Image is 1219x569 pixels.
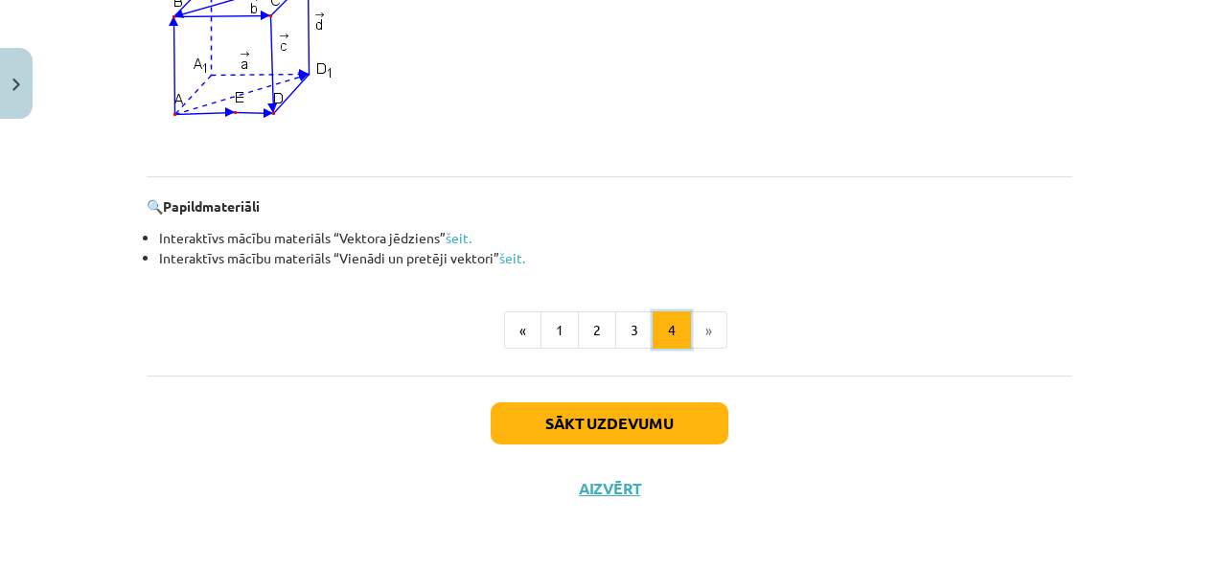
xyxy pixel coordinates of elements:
button: 1 [540,311,579,350]
img: icon-close-lesson-0947bae3869378f0d4975bcd49f059093ad1ed9edebbc8119c70593378902aed.svg [12,79,20,91]
button: Sākt uzdevumu [491,402,728,444]
button: « [504,311,541,350]
button: 2 [578,311,616,350]
li: Interaktīvs mācību materiāls “Vienādi un pretēji vektori” [159,248,1072,268]
a: šeit. [499,249,525,266]
button: 3 [615,311,654,350]
li: Interaktīvs mācību materiāls “Vektora jēdziens” [159,228,1072,248]
b: Papildmateriāli [163,197,260,215]
p: 🔍 [147,196,1072,216]
button: Aizvērt [573,479,646,498]
a: šeit. [446,229,471,246]
button: 4 [653,311,691,350]
nav: Page navigation example [147,311,1072,350]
